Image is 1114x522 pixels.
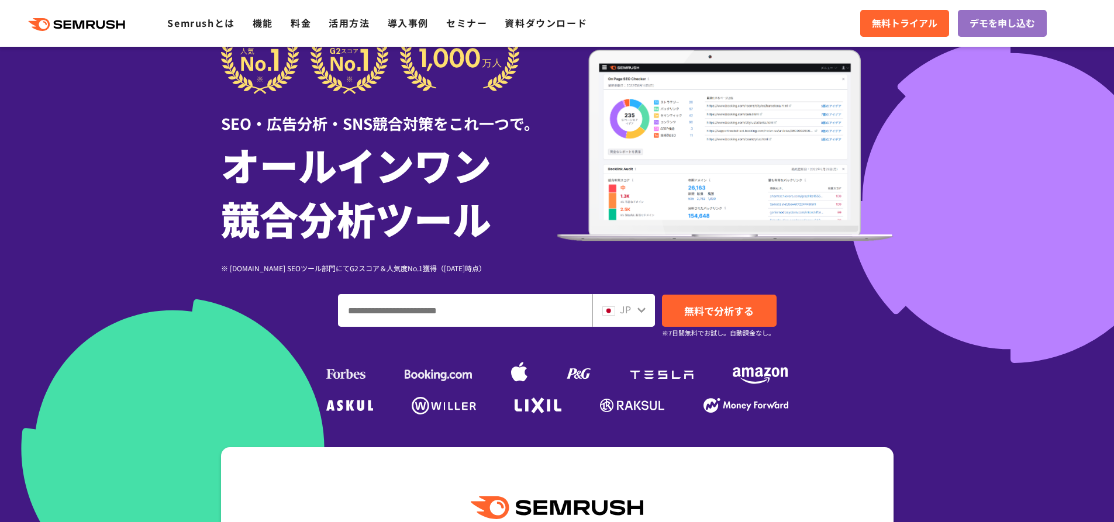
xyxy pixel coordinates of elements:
[253,16,273,30] a: 機能
[958,10,1047,37] a: デモを申し込む
[388,16,429,30] a: 導入事例
[167,16,234,30] a: Semrushとは
[329,16,370,30] a: 活用方法
[662,327,775,338] small: ※7日間無料でお試し。自動課金なし。
[221,262,557,274] div: ※ [DOMAIN_NAME] SEOツール部門にてG2スコア＆人気度No.1獲得（[DATE]時点）
[339,295,592,326] input: ドメイン、キーワードまたはURLを入力してください
[620,302,631,316] span: JP
[970,16,1035,31] span: デモを申し込む
[872,16,937,31] span: 無料トライアル
[291,16,311,30] a: 料金
[221,137,557,245] h1: オールインワン 競合分析ツール
[860,10,949,37] a: 無料トライアル
[662,295,777,327] a: 無料で分析する
[471,496,643,519] img: Semrush
[221,94,557,134] div: SEO・広告分析・SNS競合対策をこれ一つで。
[505,16,587,30] a: 資料ダウンロード
[684,303,754,318] span: 無料で分析する
[446,16,487,30] a: セミナー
